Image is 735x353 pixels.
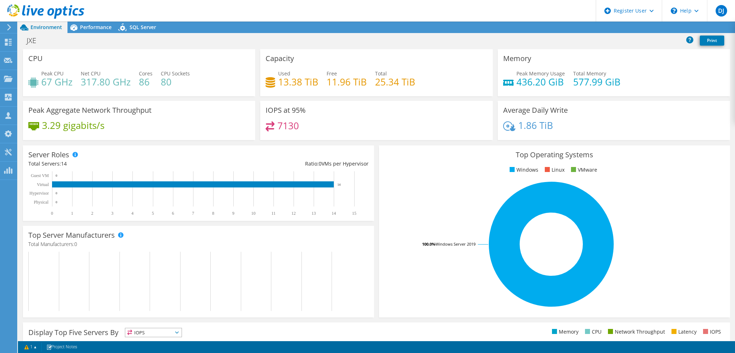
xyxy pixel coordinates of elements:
[518,121,553,129] h4: 1.86 TiB
[583,328,601,336] li: CPU
[37,182,49,187] text: Virtual
[125,328,182,337] span: IOPS
[41,343,82,352] a: Project Notes
[266,106,306,114] h3: IOPS at 95%
[42,121,104,129] h4: 3.29 gigabits/s
[516,70,565,77] span: Peak Memory Usage
[700,36,724,46] a: Print
[56,200,57,204] text: 0
[34,200,48,205] text: Physical
[573,70,606,77] span: Total Memory
[172,211,174,216] text: 6
[29,191,49,196] text: Hypervisor
[161,78,190,86] h4: 80
[271,211,276,216] text: 11
[291,211,296,216] text: 12
[606,328,665,336] li: Network Throughput
[332,211,336,216] text: 14
[139,70,153,77] span: Cores
[312,211,316,216] text: 13
[71,211,73,216] text: 1
[28,55,43,62] h3: CPU
[384,151,725,159] h3: Top Operating Systems
[503,106,568,114] h3: Average Daily Write
[516,78,565,86] h4: 436.20 GiB
[435,241,476,247] tspan: Windows Server 2019
[139,78,153,86] h4: 86
[550,328,579,336] li: Memory
[28,106,151,114] h3: Peak Aggregate Network Throughput
[251,211,256,216] text: 10
[232,211,234,216] text: 9
[375,78,415,86] h4: 25.34 TiB
[422,241,435,247] tspan: 100.0%
[375,70,387,77] span: Total
[161,70,190,77] span: CPU Sockets
[28,240,369,248] h4: Total Manufacturers:
[152,211,154,216] text: 5
[80,24,112,31] span: Performance
[212,211,214,216] text: 8
[670,328,697,336] li: Latency
[81,78,131,86] h4: 317.80 GHz
[337,183,341,186] text: 14
[28,151,69,159] h3: Server Roles
[503,55,531,62] h3: Memory
[671,8,677,14] svg: \n
[31,173,49,178] text: Guest VM
[31,24,62,31] span: Environment
[28,231,115,239] h3: Top Server Manufacturers
[51,211,53,216] text: 0
[23,37,47,45] h1: JXE
[131,211,134,216] text: 4
[74,241,77,247] span: 0
[81,70,100,77] span: Net CPU
[91,211,93,216] text: 2
[543,166,565,174] li: Linux
[28,160,198,168] div: Total Servers:
[278,70,290,77] span: Used
[56,191,57,195] text: 0
[573,78,621,86] h4: 577.99 GiB
[61,160,67,167] span: 14
[716,5,727,17] span: DJ
[508,166,538,174] li: Windows
[41,70,64,77] span: Peak CPU
[352,211,356,216] text: 15
[266,55,294,62] h3: Capacity
[56,174,57,177] text: 0
[327,78,367,86] h4: 11.96 TiB
[327,70,337,77] span: Free
[111,211,113,216] text: 3
[41,78,72,86] h4: 67 GHz
[192,211,194,216] text: 7
[130,24,156,31] span: SQL Server
[277,122,299,130] h4: 7130
[278,78,318,86] h4: 13.38 TiB
[701,328,721,336] li: IOPS
[319,160,322,167] span: 0
[569,166,597,174] li: VMware
[198,160,369,168] div: Ratio: VMs per Hypervisor
[19,343,42,352] a: 1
